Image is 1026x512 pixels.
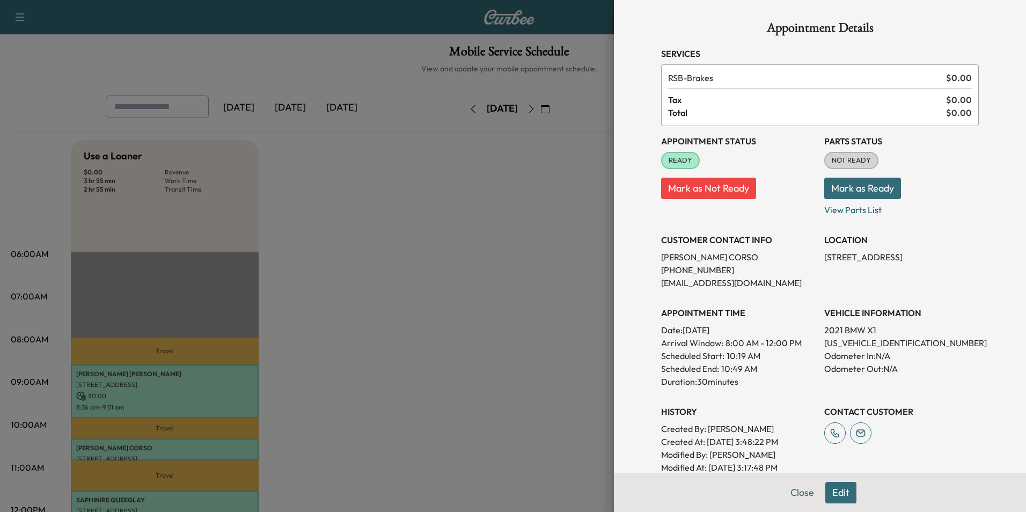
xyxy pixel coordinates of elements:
h3: APPOINTMENT TIME [661,306,816,319]
p: Arrival Window: [661,337,816,349]
p: View Parts List [824,199,979,216]
p: Scheduled End: [661,362,719,375]
p: Odometer Out: N/A [824,362,979,375]
p: 10:49 AM [721,362,757,375]
button: Mark as Not Ready [661,178,756,199]
p: Modified At : [DATE] 3:17:48 PM [661,461,816,474]
p: Scheduled Start: [661,349,724,362]
p: [EMAIL_ADDRESS][DOMAIN_NAME] [661,276,816,289]
p: Modified By : [PERSON_NAME] [661,448,816,461]
h1: Appointment Details [661,21,979,39]
span: Brakes [668,71,942,84]
h3: VEHICLE INFORMATION [824,306,979,319]
h3: History [661,405,816,418]
p: [US_VEHICLE_IDENTIFICATION_NUMBER] [824,337,979,349]
button: Mark as Ready [824,178,901,199]
span: $ 0.00 [946,93,972,106]
span: Tax [668,93,946,106]
span: $ 0.00 [946,106,972,119]
button: Close [783,482,821,503]
p: Odometer In: N/A [824,349,979,362]
span: Total [668,106,946,119]
h3: Services [661,47,979,60]
h3: LOCATION [824,233,979,246]
h3: Appointment Status [661,135,816,148]
p: Date: [DATE] [661,324,816,337]
p: 2021 BMW X1 [824,324,979,337]
p: [STREET_ADDRESS] [824,251,979,264]
h3: CUSTOMER CONTACT INFO [661,233,816,246]
h3: CONTACT CUSTOMER [824,405,979,418]
h3: Parts Status [824,135,979,148]
span: READY [662,155,699,166]
span: $ 0.00 [946,71,972,84]
p: Created At : [DATE] 3:48:22 PM [661,435,816,448]
p: [PHONE_NUMBER] [661,264,816,276]
p: Created By : [PERSON_NAME] [661,422,816,435]
button: Edit [825,482,856,503]
p: Duration: 30 minutes [661,375,816,388]
p: 10:19 AM [727,349,760,362]
p: [PERSON_NAME] CORSO [661,251,816,264]
span: 8:00 AM - 12:00 PM [725,337,802,349]
span: NOT READY [825,155,877,166]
